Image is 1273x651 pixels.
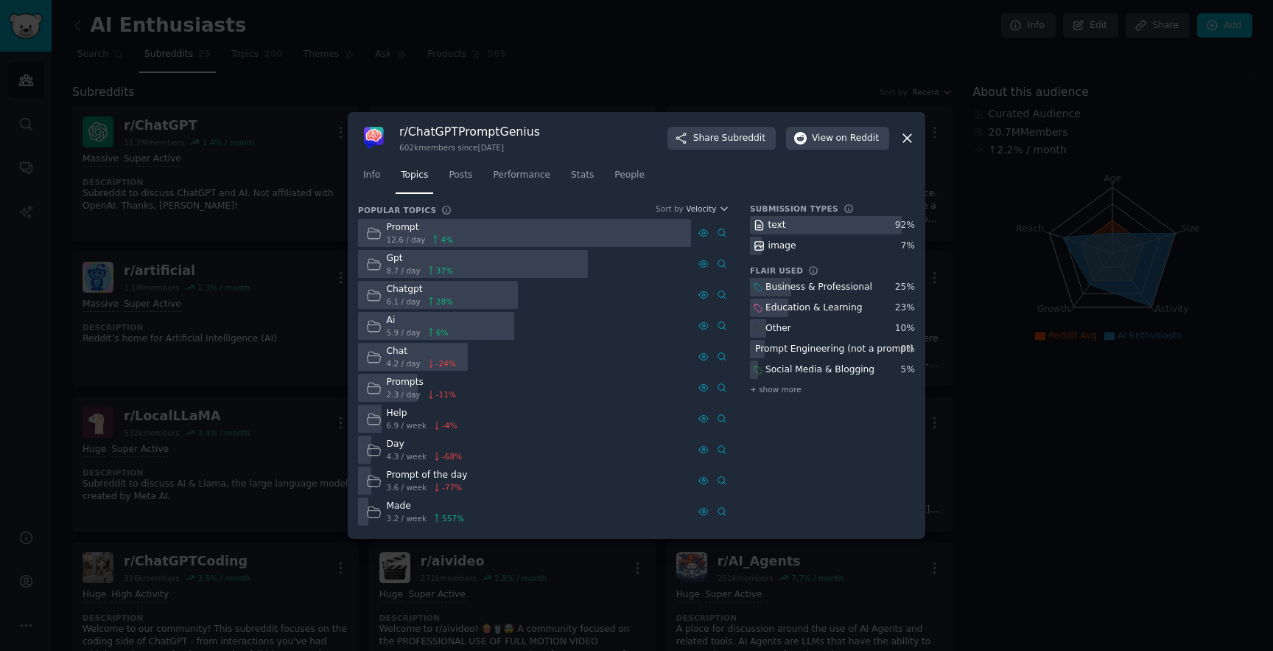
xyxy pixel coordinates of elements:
[387,376,456,389] div: Prompts
[656,203,684,214] div: Sort by
[387,327,421,338] span: 5.9 / day
[358,205,436,215] h3: Popular Topics
[436,327,449,338] span: 6 %
[686,203,716,214] span: Velocity
[686,203,729,214] button: Velocity
[387,345,456,358] div: Chat
[488,164,555,194] a: Performance
[750,384,802,394] span: + show more
[358,122,389,153] img: ChatGPTPromptGenius
[768,240,796,253] div: image
[387,500,465,513] div: Made
[387,314,449,327] div: Ai
[895,322,915,335] div: 10 %
[722,132,765,145] span: Subreddit
[436,265,453,276] span: 37 %
[387,283,454,296] div: Chatgpt
[399,142,540,153] div: 602k members since [DATE]
[812,132,879,145] span: View
[442,513,464,523] span: 557 %
[750,265,803,276] h3: Flair Used
[755,343,913,356] div: Prompt Engineering (not a prompt)
[387,358,421,369] span: 4.2 / day
[493,169,550,182] span: Performance
[765,322,791,335] div: Other
[387,296,421,307] span: 6.1 / day
[436,389,456,400] span: -11 %
[401,169,428,182] span: Topics
[566,164,599,194] a: Stats
[667,127,776,150] button: ShareSubreddit
[765,363,874,377] div: Social Media & Blogging
[387,513,427,523] span: 3.2 / week
[387,451,427,462] span: 4.3 / week
[436,358,456,369] span: -24 %
[614,169,645,182] span: People
[436,296,453,307] span: 28 %
[901,363,915,377] div: 5 %
[387,221,454,234] div: Prompt
[387,234,426,245] span: 12.6 / day
[442,482,462,492] span: -77 %
[768,219,786,232] div: text
[765,281,872,294] div: Business & Professional
[387,252,454,265] div: Gpt
[442,420,457,431] span: -4 %
[387,407,457,420] div: Help
[609,164,650,194] a: People
[387,482,427,492] span: 3.6 / week
[895,219,915,232] div: 92 %
[396,164,433,194] a: Topics
[442,451,462,462] span: -68 %
[786,127,889,150] button: Viewon Reddit
[693,132,765,145] span: Share
[571,169,594,182] span: Stats
[399,124,540,139] h3: r/ ChatGPTPromptGenius
[441,234,453,245] span: 4 %
[443,164,477,194] a: Posts
[750,203,838,214] h3: Submission Types
[836,132,879,145] span: on Reddit
[895,281,915,294] div: 25 %
[765,302,863,315] div: Education & Learning
[387,389,421,400] span: 2.3 / day
[387,438,463,451] div: Day
[387,420,427,431] span: 6.9 / week
[387,469,468,482] div: Prompt of the day
[358,164,385,194] a: Info
[387,265,421,276] span: 8.7 / day
[449,169,472,182] span: Posts
[901,240,915,253] div: 7 %
[895,302,915,315] div: 23 %
[363,169,380,182] span: Info
[901,343,915,356] div: 9 %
